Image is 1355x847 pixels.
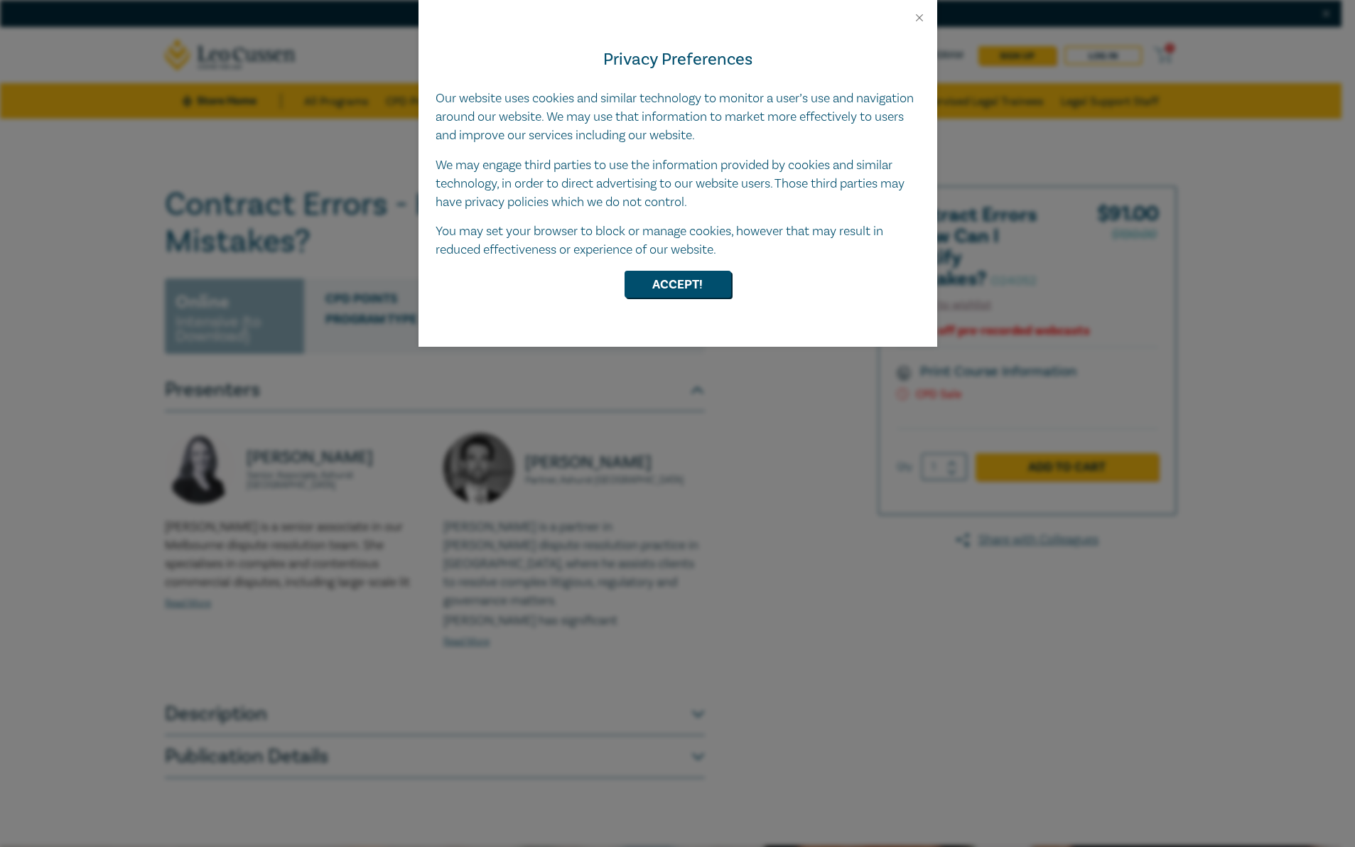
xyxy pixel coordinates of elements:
button: Accept! [625,271,731,298]
p: Our website uses cookies and similar technology to monitor a user’s use and navigation around our... [436,90,920,145]
button: Close [913,11,926,24]
h4: Privacy Preferences [436,47,920,72]
p: You may set your browser to block or manage cookies, however that may result in reduced effective... [436,222,920,259]
p: We may engage third parties to use the information provided by cookies and similar technology, in... [436,156,920,212]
